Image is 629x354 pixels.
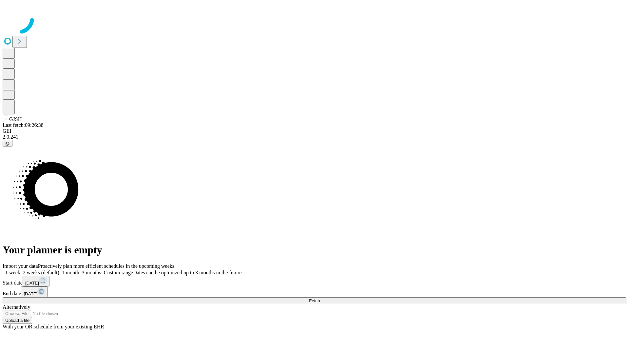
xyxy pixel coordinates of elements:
[309,298,320,303] span: Fetch
[3,317,32,324] button: Upload a file
[3,134,626,140] div: 2.0.241
[133,270,243,275] span: Dates can be optimized up to 3 months in the future.
[5,141,10,146] span: @
[3,304,30,310] span: Alternatively
[21,286,48,297] button: [DATE]
[25,281,39,285] span: [DATE]
[82,270,101,275] span: 3 months
[62,270,79,275] span: 1 month
[3,122,44,128] span: Last fetch: 09:26:38
[3,297,626,304] button: Fetch
[23,270,59,275] span: 2 weeks (default)
[23,276,49,286] button: [DATE]
[3,276,626,286] div: Start date
[5,270,20,275] span: 1 week
[24,291,37,296] span: [DATE]
[3,286,626,297] div: End date
[3,263,38,269] span: Import your data
[3,128,626,134] div: GEI
[3,140,12,147] button: @
[3,324,104,329] span: With your OR schedule from your existing EHR
[104,270,133,275] span: Custom range
[38,263,176,269] span: Proactively plan more efficient schedules in the upcoming weeks.
[9,116,22,122] span: GJSH
[3,244,626,256] h1: Your planner is empty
